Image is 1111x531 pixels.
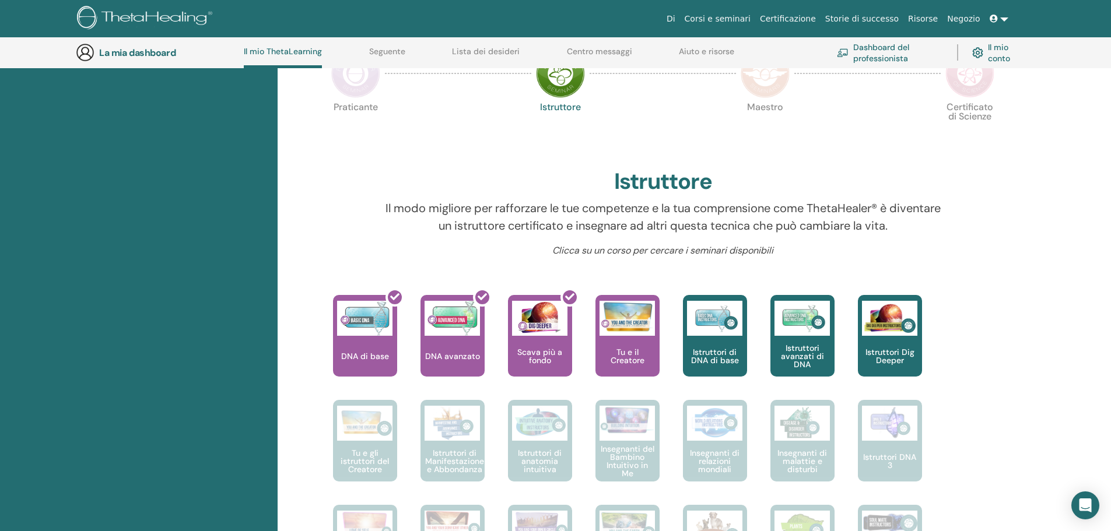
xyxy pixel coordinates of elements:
[333,400,397,505] a: Tu e gli istruttori del Creatore Tu e gli istruttori del Creatore
[337,301,392,336] img: DNA di base
[774,301,830,336] img: Istruttori avanzati di DNA
[452,46,520,57] font: Lista dei desideri
[244,46,322,57] font: Il mio ThetaLearning
[858,400,922,505] a: Istruttori DNA 3 Istruttori DNA 3
[99,47,176,59] font: La mia dashboard
[690,448,740,474] font: Insegnanti di relazioni mondiali
[369,47,405,65] a: Seguente
[512,406,567,441] img: Istruttori di anatomia intuitiva
[512,301,567,336] img: Scava più a fondo
[567,47,632,65] a: Centro messaggi
[369,46,405,57] font: Seguente
[420,400,485,505] a: Istruttori di Manifestazione e Abbondanza Istruttori di Manifestazione e Abbondanza
[76,43,94,62] img: generic-user-icon.jpg
[862,406,917,441] img: Istruttori DNA 3
[614,167,712,196] font: Istruttore
[837,48,849,57] img: chalkboard-teacher.svg
[903,8,942,30] a: Risorse
[567,46,632,57] font: Centro messaggi
[425,351,480,361] font: DNA avanzato
[667,14,675,23] font: Di
[595,295,660,400] a: Tu e il Creatore Tu e il Creatore
[683,400,747,505] a: Insegnanti di relazioni mondiali Insegnanti di relazioni mondiali
[244,47,322,68] a: Il mio ThetaLearning
[341,448,389,474] font: Tu e gli istruttori del Creatore
[600,301,655,333] img: Tu e il Creatore
[908,14,938,23] font: Risorse
[741,49,790,98] img: Maestro
[858,295,922,400] a: Istruttori Dig Deeper Istruttori Dig Deeper
[862,301,917,336] img: Istruttori Dig Deeper
[825,14,899,23] font: Storie di successo
[333,295,397,400] a: DNA di base DNA di base
[77,6,216,32] img: logo.png
[837,40,943,65] a: Dashboard del professionista
[425,301,480,336] img: DNA avanzato
[518,448,562,474] font: Istruttori di anatomia intuitiva
[425,448,484,474] font: Istruttori di Manifestazione e Abbondanza
[687,406,742,441] img: Insegnanti di relazioni mondiali
[420,295,485,400] a: DNA avanzato DNA avanzato
[680,8,755,30] a: Corsi e seminari
[821,8,903,30] a: Storie di successo
[760,14,816,23] font: Certificazione
[385,201,941,233] font: Il modo migliore per rafforzare le tue competenze e la tua comprensione come ThetaHealer® è diven...
[662,8,680,30] a: Di
[687,301,742,336] img: Istruttori di DNA di base
[552,244,773,256] font: Clicca su un corso per cercare i seminari disponibili
[947,101,993,122] font: Certificato di Scienze
[337,406,392,441] img: Tu e gli istruttori del Creatore
[331,49,380,98] img: Praticante
[452,47,520,65] a: Lista dei desideri
[600,406,655,434] img: Insegnanti del Bambino Intuitivo in Me
[747,101,783,113] font: Maestro
[863,452,916,470] font: Istruttori DNA 3
[942,8,984,30] a: Negozio
[536,49,585,98] img: Istruttore
[945,49,994,98] img: Certificato di Scienze
[691,347,739,365] font: Istruttori di DNA di base
[853,42,909,64] font: Dashboard del professionista
[972,45,983,61] img: cog.svg
[988,42,1010,64] font: Il mio conto
[865,347,914,365] font: Istruttori Dig Deeper
[425,406,480,441] img: Istruttori di Manifestazione e Abbondanza
[781,343,824,370] font: Istruttori avanzati di DNA
[755,8,821,30] a: Certificazione
[947,14,980,23] font: Negozio
[508,400,572,505] a: Istruttori di anatomia intuitiva Istruttori di anatomia intuitiva
[777,448,827,474] font: Insegnanti di malattie e disturbi
[508,295,572,400] a: Scava più a fondo Scava più a fondo
[601,444,654,479] font: Insegnanti del Bambino Intuitivo in Me
[972,40,1024,65] a: Il mio conto
[540,101,581,113] font: Istruttore
[334,101,378,113] font: Praticante
[770,400,835,505] a: Insegnanti di malattie e disturbi Insegnanti di malattie e disturbi
[679,47,734,65] a: Aiuto e risorse
[611,347,644,365] font: Tu e il Creatore
[770,295,835,400] a: Istruttori avanzati di DNA Istruttori avanzati di DNA
[683,295,747,400] a: Istruttori di DNA di base Istruttori di DNA di base
[685,14,751,23] font: Corsi e seminari
[595,400,660,505] a: Insegnanti del Bambino Intuitivo in Me Insegnanti del Bambino Intuitivo in Me
[679,46,734,57] font: Aiuto e risorse
[1071,491,1099,519] div: Apri Intercom Messenger
[774,406,830,441] img: Insegnanti di malattie e disturbi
